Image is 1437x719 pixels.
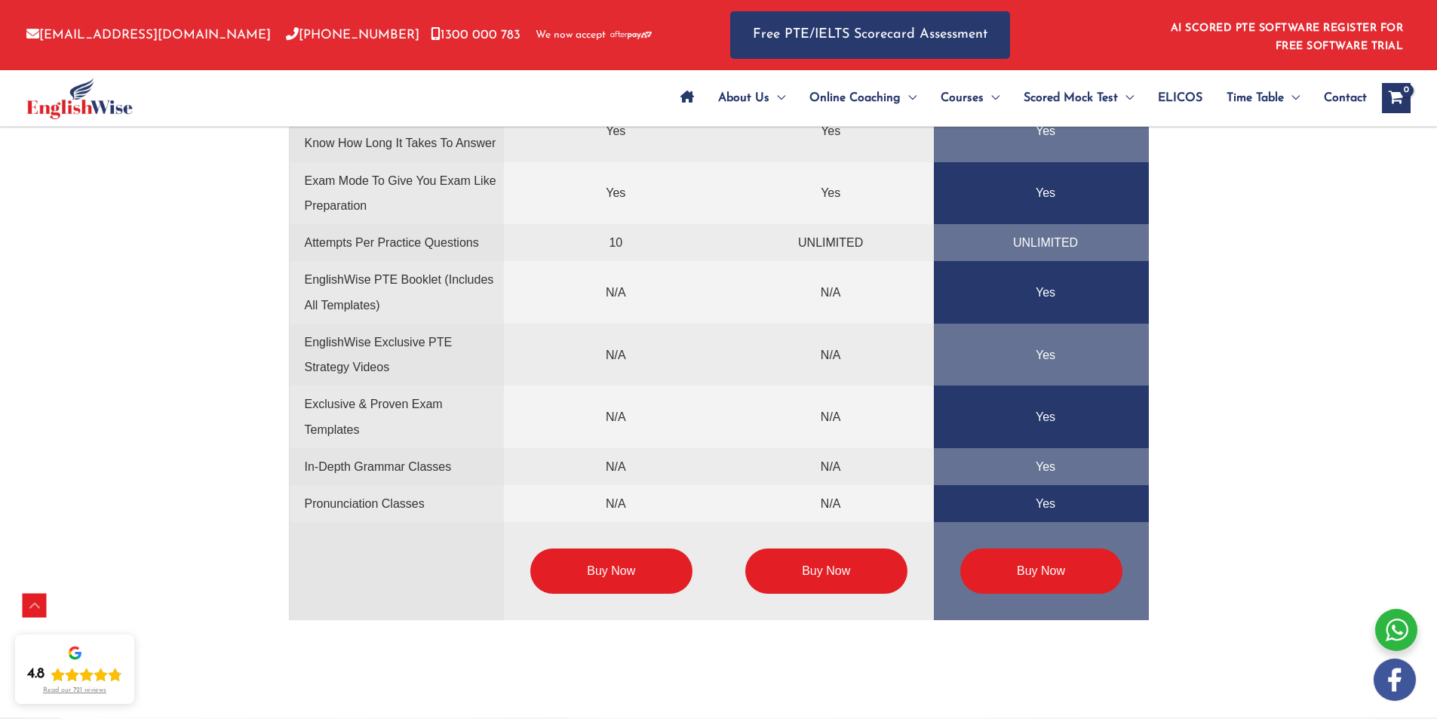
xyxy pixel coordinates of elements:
[730,11,1010,59] a: Free PTE/IELTS Scorecard Assessment
[934,224,1149,261] td: UNLIMITED
[1374,659,1416,701] img: white-facebook.png
[504,324,719,386] td: N/A
[286,29,419,41] a: [PHONE_NUMBER]
[984,72,999,124] span: Menu Toggle
[289,224,504,261] td: Attempts Per Practice Questions
[934,448,1149,485] td: Yes
[1324,72,1367,124] span: Contact
[934,485,1149,522] td: Yes
[941,72,984,124] span: Courses
[668,72,1367,124] nav: Site Navigation: Main Menu
[43,687,106,695] div: Read our 721 reviews
[27,665,122,684] div: Rating: 4.8 out of 5
[504,100,719,162] td: Yes
[1171,23,1404,52] a: AI SCORED PTE SOFTWARE REGISTER FOR FREE SOFTWARE TRIAL
[431,29,520,41] a: 1300 000 783
[719,448,934,485] td: N/A
[289,261,504,324] td: EnglishWise PTE Booklet (Includes All Templates)
[504,224,719,261] td: 10
[289,324,504,386] td: EnglishWise Exclusive PTE Strategy Videos
[504,485,719,522] td: N/A
[504,162,719,225] td: Yes
[289,386,504,448] td: Exclusive & Proven Exam Templates
[719,485,934,522] td: N/A
[934,324,1149,386] td: Yes
[706,72,797,124] a: About UsMenu Toggle
[1118,72,1134,124] span: Menu Toggle
[1214,72,1312,124] a: Time TableMenu Toggle
[504,261,719,324] td: N/A
[1382,83,1411,113] a: View Shopping Cart, empty
[745,548,907,594] a: Buy Now
[536,28,606,43] span: We now accept
[610,31,652,39] img: Afterpay-Logo
[797,72,929,124] a: Online CoachingMenu Toggle
[929,72,1012,124] a: CoursesMenu Toggle
[289,448,504,485] td: In-Depth Grammar Classes
[934,386,1149,448] td: Yes
[504,386,719,448] td: N/A
[27,665,45,684] div: 4.8
[530,548,692,594] a: Buy Now
[26,29,271,41] a: [EMAIL_ADDRESS][DOMAIN_NAME]
[718,72,769,124] span: About Us
[1012,72,1146,124] a: Scored Mock TestMenu Toggle
[719,224,934,261] td: UNLIMITED
[1024,72,1118,124] span: Scored Mock Test
[1158,72,1202,124] span: ELICOS
[1162,11,1411,60] aside: Header Widget 1
[26,78,133,119] img: cropped-ew-logo
[960,548,1122,594] a: Buy Now
[504,448,719,485] td: N/A
[1146,72,1214,124] a: ELICOS
[1284,72,1300,124] span: Menu Toggle
[901,72,917,124] span: Menu Toggle
[769,72,785,124] span: Menu Toggle
[934,100,1149,162] td: Yes
[1227,72,1284,124] span: Time Table
[289,162,504,225] td: Exam Mode To Give You Exam Like Preparation
[719,162,934,225] td: Yes
[289,100,504,162] td: Time Mode To Time Yourself & Know How Long It Takes To Answer
[719,261,934,324] td: N/A
[1312,72,1367,124] a: Contact
[809,72,901,124] span: Online Coaching
[719,386,934,448] td: N/A
[289,485,504,522] td: Pronunciation Classes
[719,324,934,386] td: N/A
[934,162,1149,225] td: Yes
[719,100,934,162] td: Yes
[934,261,1149,324] td: Yes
